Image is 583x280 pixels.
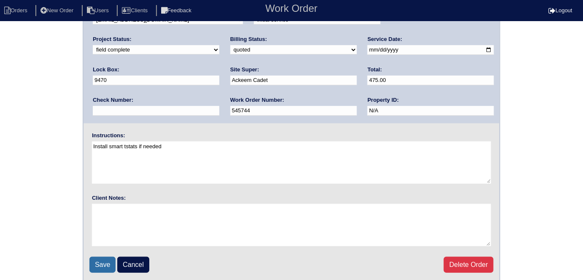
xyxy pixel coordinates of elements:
label: Work Order Number: [230,96,284,104]
li: Feedback [156,5,198,16]
label: Lock Box: [93,66,119,73]
label: Total: [367,66,382,73]
a: Users [82,7,116,14]
a: Clients [117,7,154,14]
label: Billing Status: [230,35,267,43]
label: Client Notes: [92,194,126,202]
a: New Order [35,7,80,14]
a: Delete Order [444,257,494,273]
li: Users [82,5,116,16]
li: New Order [35,5,80,16]
label: Property ID: [367,96,399,104]
a: Cancel [117,257,149,273]
label: Project Status: [93,35,132,43]
li: Clients [117,5,154,16]
label: Check Number: [93,96,133,104]
label: Site Super: [230,66,259,73]
input: Save [89,257,116,273]
a: Logout [548,7,572,14]
label: Service Date: [367,35,402,43]
label: Instructions: [92,132,125,139]
textarea: Install smart tstats if needed [92,141,491,184]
